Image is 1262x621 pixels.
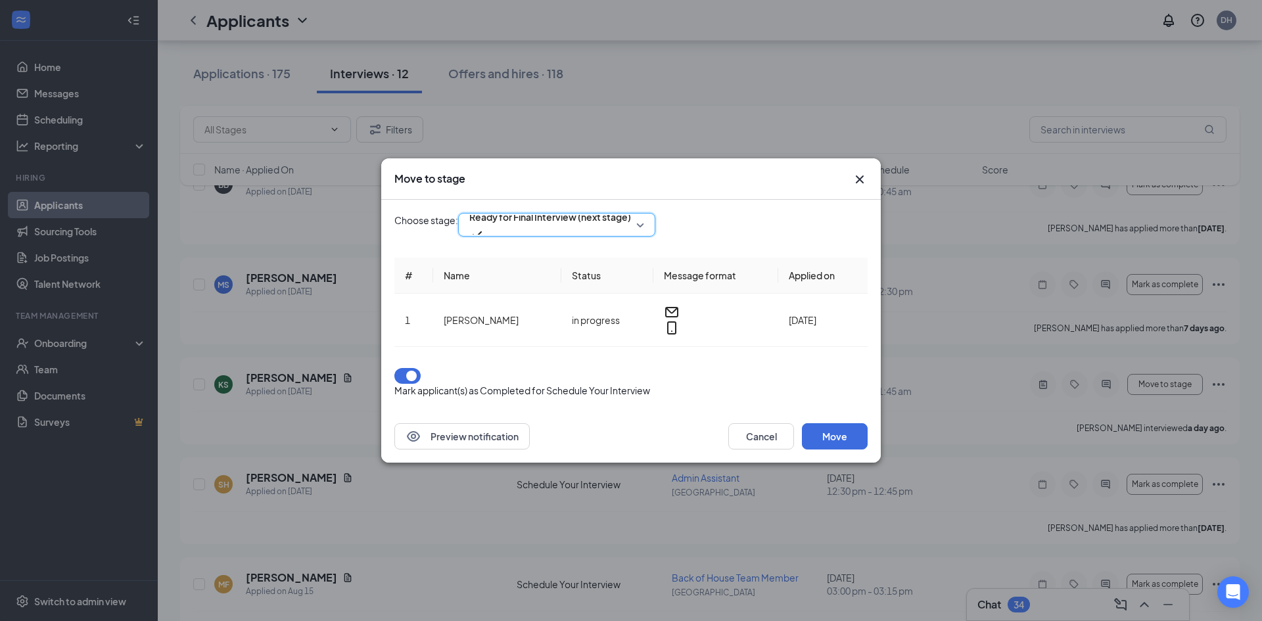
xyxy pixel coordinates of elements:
[653,258,778,294] th: Message format
[778,294,868,347] td: [DATE]
[561,258,653,294] th: Status
[852,172,868,187] button: Close
[1217,576,1249,608] div: Open Intercom Messenger
[469,207,631,227] span: Ready for Final Interview (next stage)
[852,172,868,187] svg: Cross
[561,294,653,347] td: in progress
[469,227,485,242] svg: Checkmark
[394,258,433,294] th: #
[778,258,868,294] th: Applied on
[405,314,410,326] span: 1
[433,294,561,347] td: [PERSON_NAME]
[802,423,868,449] button: Move
[406,428,421,444] svg: Eye
[394,384,868,397] p: Mark applicant(s) as Completed for Schedule Your Interview
[394,423,530,449] button: EyePreview notification
[664,320,680,336] svg: MobileSms
[433,258,561,294] th: Name
[728,423,794,449] button: Cancel
[394,172,465,186] h3: Move to stage
[394,213,458,237] span: Choose stage:
[664,304,680,320] svg: Email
